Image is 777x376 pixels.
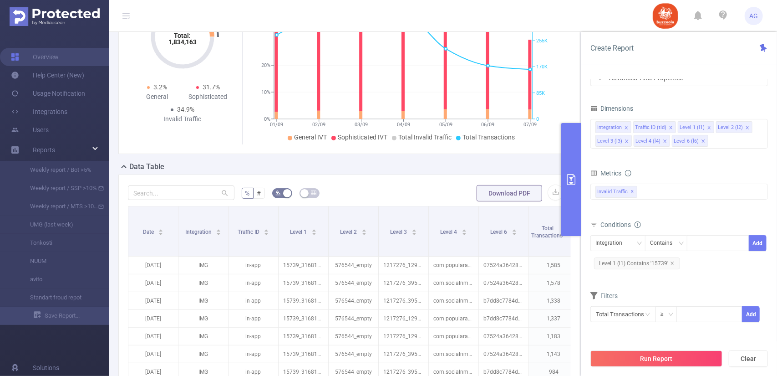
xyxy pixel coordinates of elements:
tspan: 03/09 [355,122,368,128]
tspan: 05/09 [439,122,452,128]
p: in-app [229,292,278,309]
p: b7dd8c7784daf7963a1c5769c71b7e6a [479,292,528,309]
a: Users [11,121,49,139]
p: 576544_empty [329,292,378,309]
button: Add [742,306,760,322]
div: Sort [512,228,517,233]
p: com.popularapp.periodcalendar [429,328,478,345]
span: Metrics [590,170,621,177]
i: icon: table [311,190,316,196]
p: 576544_empty [329,345,378,363]
span: Conditions [600,221,641,228]
p: 15739_3168141128 [279,345,328,363]
p: IMG [178,274,228,292]
div: Sort [361,228,367,233]
p: com.socialnmobile.dictapps.notepad.color.note [429,274,478,292]
a: NUUM [18,252,98,270]
a: Standart froud repot [18,288,98,307]
i: icon: caret-up [158,228,163,231]
p: 1217276_3950457998 [379,292,428,309]
tspan: 02/09 [313,122,326,128]
p: 07524a3642802b518809ca16957fbbba [479,274,528,292]
tspan: 1,834,163 [168,38,197,46]
li: Integration [595,121,631,133]
a: Integrations [11,103,67,121]
span: Integration [185,229,213,235]
tspan: Total: [174,32,191,39]
p: 1,143 [529,345,579,363]
i: icon: caret-up [264,228,269,231]
i: icon: caret-down [216,232,221,234]
p: in-app [229,310,278,327]
div: ≥ [660,307,670,322]
span: Level 1 (l1) Contains '15739' [594,258,680,269]
span: % [245,190,250,197]
p: 576544_empty [329,328,378,345]
div: Level 1 (l1) [680,122,705,134]
tspan: 01/09 [270,122,284,128]
div: Sort [411,228,417,233]
button: Add [749,235,767,251]
p: in-app [229,328,278,345]
li: Level 6 (l6) [672,135,708,147]
i: icon: caret-up [311,228,316,231]
span: Filters [590,292,618,299]
i: icon: close [745,125,750,131]
i: icon: down [679,241,684,247]
p: [DATE] [128,257,178,274]
span: Total Invalid Traffic [398,134,452,141]
p: 576544_empty [329,310,378,327]
tspan: 0 [536,116,539,122]
tspan: 07/09 [524,122,537,128]
span: General IVT [294,134,327,141]
div: Integration [597,122,622,134]
p: 1,183 [529,328,579,345]
i: icon: caret-up [512,228,517,231]
a: Weekly report / MTS >10% [18,197,98,216]
p: 1,338 [529,292,579,309]
input: Search... [128,185,234,200]
p: 07524a3642802b518809ca16957fbbba [479,328,528,345]
i: icon: close [663,139,667,144]
tspan: 255K [536,38,548,44]
p: in-app [229,274,278,292]
img: Protected Media [10,7,100,26]
p: b7dd8c7784daf7963a1c5769c71b7e6a [479,310,528,327]
h2: Data Table [129,161,164,172]
li: Level 2 (l2) [716,121,752,133]
p: IMG [178,292,228,309]
i: icon: bg-colors [275,190,281,196]
li: Level 3 (l3) [595,135,632,147]
a: avito [18,270,98,288]
span: Total Transactions [531,225,564,239]
span: Create Report [590,44,634,52]
i: icon: caret-down [158,232,163,234]
span: Level 3 [390,229,408,235]
tspan: 0% [264,116,270,122]
div: Sort [158,228,163,233]
i: icon: caret-down [462,232,467,234]
span: Level 1 [290,229,308,235]
div: Level 3 (l3) [597,135,622,147]
i: icon: close [701,139,706,144]
i: icon: close [624,125,629,131]
div: Sort [264,228,269,233]
p: [DATE] [128,328,178,345]
tspan: 20% [261,62,270,68]
a: Help Center (New) [11,66,84,84]
div: Sophisticated [183,92,234,102]
p: 1217276_3950457998 [379,345,428,363]
div: Sort [462,228,467,233]
p: [DATE] [128,274,178,292]
p: 1217276_1293452554 [379,257,428,274]
p: 1,585 [529,257,579,274]
i: icon: info-circle [625,170,631,176]
i: icon: down [637,241,642,247]
tspan: 85K [536,90,545,96]
p: IMG [178,310,228,327]
span: # [257,190,261,197]
i: icon: caret-down [264,232,269,234]
div: Invalid Traffic [157,114,208,124]
span: Level 4 [440,229,458,235]
p: 1,337 [529,310,579,327]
